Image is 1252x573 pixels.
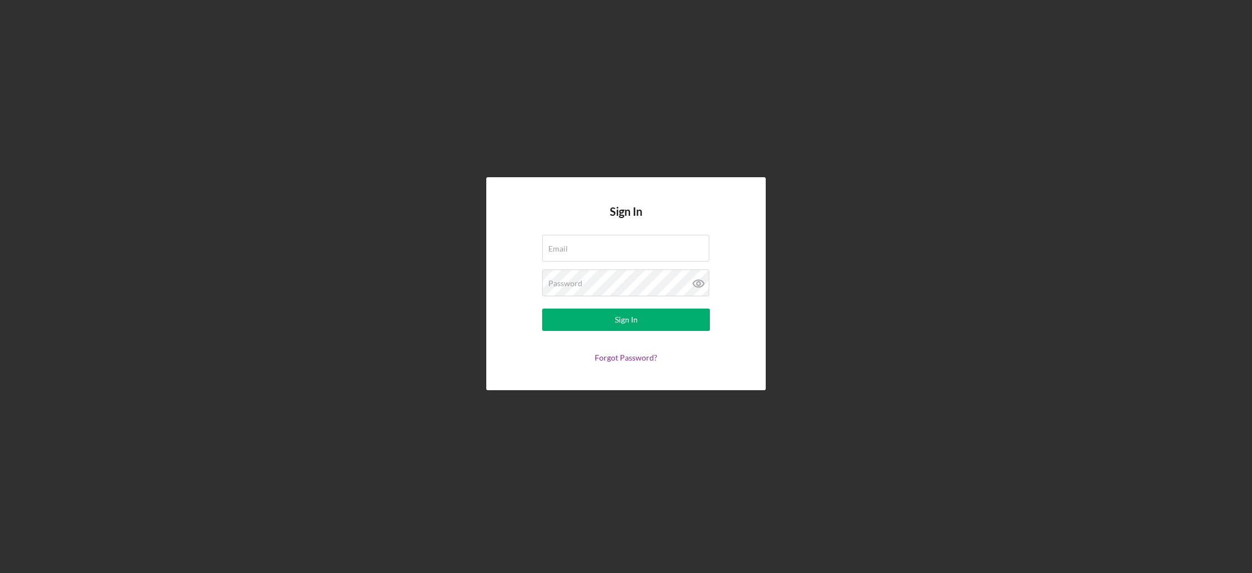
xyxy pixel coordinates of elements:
[610,205,642,235] h4: Sign In
[548,279,582,288] label: Password
[542,309,710,331] button: Sign In
[548,244,568,253] label: Email
[615,309,638,331] div: Sign In
[595,353,657,362] a: Forgot Password?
